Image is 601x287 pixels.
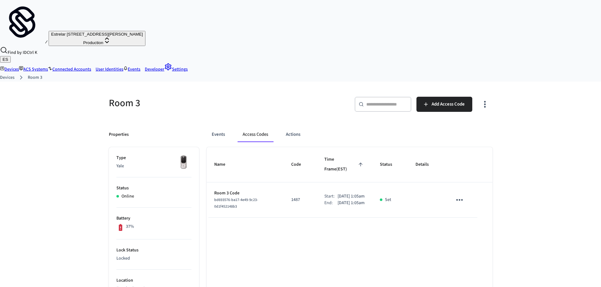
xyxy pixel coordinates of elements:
a: Events [123,66,140,72]
p: [DATE] 1:05am [338,193,365,200]
span: Name [214,160,233,169]
span: Production [83,40,103,45]
p: Status [116,185,191,192]
table: sticky table [207,147,492,218]
div: ant example [207,127,492,142]
span: bd693576-ba17-4e49-9c23-0d1f452148b3 [214,197,258,209]
span: Details [415,160,437,169]
p: Room 3 Code [214,190,276,197]
a: Developer [140,66,164,72]
p: Location [116,277,191,284]
span: Find by ID [8,49,27,56]
h5: Room 3 [109,97,297,110]
p: 1487 [291,197,309,203]
span: Estrelar [STREET_ADDRESS][PERSON_NAME] [51,32,143,37]
p: 37% [126,223,134,230]
p: Locked [116,255,191,262]
img: Yale Assure Touchscreen Wifi Smart Lock, Satin Nickel, Front [176,155,191,170]
div: End: [324,200,338,206]
button: Actions [281,127,305,142]
span: ES [3,57,8,62]
p: [DATE] 1:05am [338,200,365,206]
p: Battery [116,215,191,222]
a: User Identities [91,66,123,72]
span: Ctrl K [27,49,37,56]
a: ACS Systems [19,66,48,72]
span: Time Frame(EST) [324,155,365,175]
p: Set [385,197,391,203]
button: Events [207,127,230,142]
span: Status [380,160,400,169]
a: Room 3 [28,74,42,81]
button: Access Codes [238,127,273,142]
p: Properties [109,131,129,138]
span: Add Access Code [432,100,465,108]
p: Lock Status [116,247,191,254]
p: Yale [116,163,191,169]
p: Type [116,155,191,161]
span: Code [291,160,309,169]
button: Add Access Code [416,97,472,112]
a: Connected Accounts [48,66,91,72]
p: Online [121,193,134,200]
a: Settings [164,66,188,72]
div: Start: [324,193,338,200]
